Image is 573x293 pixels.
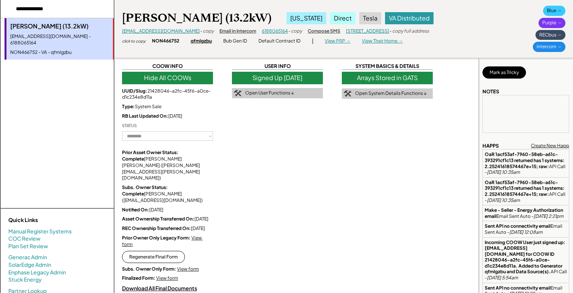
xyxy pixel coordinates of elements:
[234,90,241,97] img: tool-icon.png
[482,142,499,149] div: HAPPS
[191,38,212,44] div: qfmlgzbu
[122,113,168,119] strong: RB Last Updated On:
[122,207,213,213] div: [DATE]
[232,63,323,70] div: USER INFO
[122,251,185,263] button: Regenerate Final Form
[485,180,567,203] div: API Call -
[8,254,47,261] a: Generac Admin
[346,28,389,34] a: [STREET_ADDRESS]
[122,184,213,203] div: [PERSON_NAME] ([EMAIL_ADDRESS][DOMAIN_NAME])
[8,261,51,269] a: SolarEdge Admin
[389,28,429,35] div: - copy full address
[308,28,340,35] div: Compose SMS
[485,239,566,275] strong: Incoming COOW User just signed up: [EMAIL_ADDRESS][DOMAIN_NAME] for COOW ID 21428046-a2fc-45f6-a0...
[245,90,294,96] div: Open User Functions ↓
[534,213,564,219] em: [DATE] 2:21pm
[286,12,326,24] div: [US_STATE]
[535,30,565,40] div: RECbus →
[8,228,72,235] a: Manual Register Systems
[10,22,109,30] div: [PERSON_NAME] (13.2kW)
[219,28,256,35] div: Email in Intercom
[330,12,355,24] div: Direct
[262,28,288,34] a: 6188065164
[485,207,567,219] div: Email Sent Auto -
[177,266,199,272] a: View form
[122,104,213,110] div: System Sale
[223,38,247,44] div: Bub Gen ID
[10,33,109,46] div: [EMAIL_ADDRESS][DOMAIN_NAME] - 6188065164
[543,6,565,16] div: Blue →
[8,235,41,243] a: COC Review
[485,285,551,291] strong: Sent API no connectivity email
[122,216,194,222] strong: Asset Ownership Transferred On:
[122,88,147,94] strong: UUID/Slug:
[355,90,427,97] div: Open System Details Functions ↓
[122,150,179,162] strong: Prior Asset Owner Status: Complete
[232,72,323,84] div: Signed Up [DATE]
[122,28,200,34] a: [EMAIL_ADDRESS][DOMAIN_NAME]
[485,207,564,219] strong: Make - Seller - Energy Authorization email
[8,243,48,250] a: Plan Set Review
[509,229,543,235] em: [DATE] 12:08am
[122,235,191,241] strong: Prior Owner Only Legacy Form:
[122,216,213,222] div: [DATE]
[485,151,567,175] div: API Call -
[533,42,565,52] div: Intercom →
[122,275,155,281] strong: Finalized Form:
[122,104,135,109] strong: Type:
[122,38,146,44] div: click to copy:
[122,266,176,272] strong: Subs. Owner Only Form:
[122,207,149,213] strong: Notified On:
[359,12,381,24] div: Tesla
[122,225,213,232] div: [DATE]
[344,90,351,97] img: tool-icon.png
[342,63,433,70] div: SYSTEM BASICS & DETAILS
[385,12,434,24] div: VA Distributed
[122,123,137,128] div: STATUS
[485,223,551,229] strong: Sent API no connectivity email
[485,180,565,197] strong: OaR 1acf53af-7960-58eb-a61c-393291cf1c13 returned has 1 systems: 2.25241618574467e+15; raw:
[531,143,569,149] div: Create New Happ
[485,223,567,235] div: Email Sent Auto -
[312,37,313,45] div: |
[122,88,213,101] div: 21428046-a2fc-45f6-a0ce-d1c234e8d11a
[539,18,565,28] div: Purple →
[482,88,499,95] div: NOTES
[122,235,203,247] a: View form
[10,49,109,56] div: NON466752 - VA - qfmlgzbu
[482,66,526,79] button: Mark as Tricky
[487,169,520,175] em: [DATE] 10:35am
[487,275,518,280] em: [DATE] 5:54am
[487,197,520,203] em: [DATE] 10:35am
[122,225,191,231] strong: REC Ownership Transferred On:
[362,38,403,44] div: View Their Home →
[200,28,214,35] div: - copy
[325,38,351,44] div: View PRP →
[8,269,66,276] a: Enphase Legacy Admin
[122,150,213,181] div: [PERSON_NAME] [PERSON_NAME] ([PERSON_NAME][EMAIL_ADDRESS][PERSON_NAME][DOMAIN_NAME])
[152,38,179,44] div: NON466752
[122,285,213,292] div: Download All Final Documents
[8,276,42,284] a: Stuck Energy
[342,72,433,84] div: Arrays Stored in GATS
[122,184,169,197] strong: Subs. Owner Status: Complete
[156,275,178,281] a: View form
[122,63,213,70] div: COOW INFO
[8,216,84,224] div: Quick Links
[485,239,567,281] div: API Call -
[122,113,213,120] div: [DATE]
[288,28,302,35] div: - copy
[258,38,301,44] div: Default Contract ID
[485,151,565,169] strong: OaR 1acf53af-7960-58eb-a61c-393291cf1c13 returned has 1 systems: 2.25241618574467e+15; raw:
[122,11,271,25] div: [PERSON_NAME] (13.2kW)
[122,72,213,84] div: Hide All COOWs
